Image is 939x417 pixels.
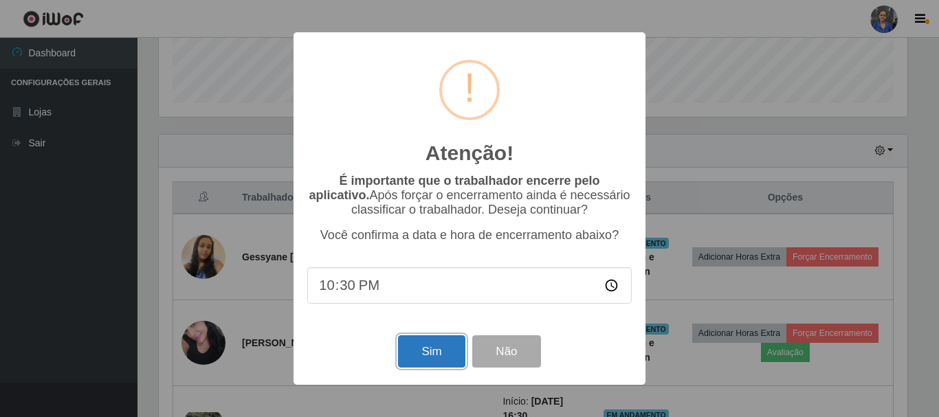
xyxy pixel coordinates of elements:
[472,335,540,368] button: Não
[309,174,599,202] b: É importante que o trabalhador encerre pelo aplicativo.
[307,174,632,217] p: Após forçar o encerramento ainda é necessário classificar o trabalhador. Deseja continuar?
[426,141,513,166] h2: Atenção!
[307,228,632,243] p: Você confirma a data e hora de encerramento abaixo?
[398,335,465,368] button: Sim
